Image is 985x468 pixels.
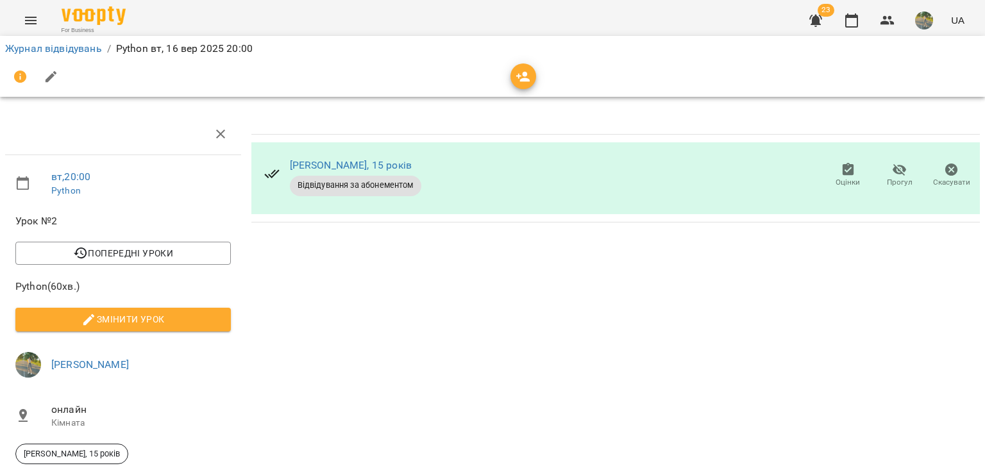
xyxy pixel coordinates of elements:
a: [PERSON_NAME], 15 років [290,159,412,171]
span: For Business [62,26,126,35]
p: Python вт, 16 вер 2025 20:00 [116,41,253,56]
img: Voopty Logo [62,6,126,25]
span: Змінити урок [26,312,221,327]
span: Попередні уроки [26,246,221,261]
span: Оцінки [836,177,860,188]
span: Скасувати [933,177,970,188]
img: cc86a7d391a927a8a2da6048dc44c688.jpg [915,12,933,29]
button: Попередні уроки [15,242,231,265]
span: UA [951,13,964,27]
span: Прогул [887,177,913,188]
span: Python ( 60 хв. ) [15,279,231,294]
p: Кімната [51,417,231,430]
img: cc86a7d391a927a8a2da6048dc44c688.jpg [15,352,41,378]
span: Урок №2 [15,213,231,229]
button: Прогул [874,158,926,194]
button: Скасувати [925,158,977,194]
span: 23 [818,4,834,17]
span: онлайн [51,402,231,417]
button: Змінити урок [15,308,231,331]
a: Журнал відвідувань [5,42,102,54]
span: Відвідування за абонементом [290,180,421,191]
a: Python [51,185,81,196]
button: Menu [15,5,46,36]
div: [PERSON_NAME], 15 років [15,444,128,464]
nav: breadcrumb [5,41,980,56]
button: UA [946,8,970,32]
a: [PERSON_NAME] [51,358,129,371]
button: Оцінки [822,158,874,194]
li: / [107,41,111,56]
a: вт , 20:00 [51,171,90,183]
span: [PERSON_NAME], 15 років [16,448,128,460]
